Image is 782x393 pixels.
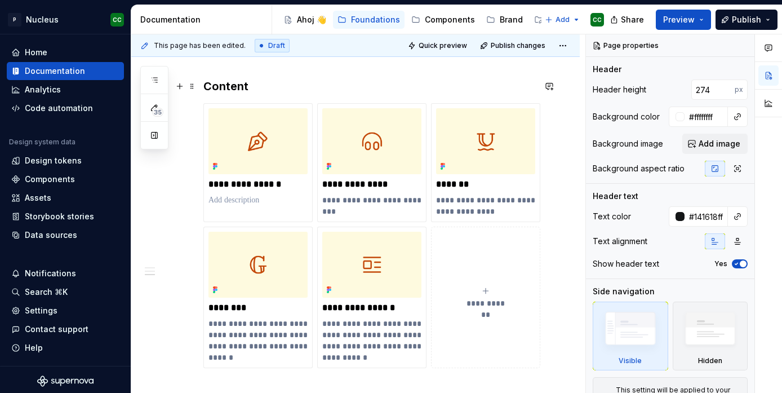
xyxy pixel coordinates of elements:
div: Search ⌘K [25,286,68,298]
div: Settings [25,305,57,316]
a: What's new [530,11,611,29]
a: Assets [7,189,124,207]
button: Search ⌘K [7,283,124,301]
div: P [8,13,21,27]
div: Design system data [9,138,75,147]
div: Home [25,47,47,58]
div: Contact support [25,324,88,335]
span: This page has been edited. [154,41,246,50]
img: 29804746-772b-4d55-9c36-6c2c703669a0.png [436,108,535,174]
div: Foundations [351,14,400,25]
div: Page tree [279,8,539,31]
a: Code automation [7,99,124,117]
a: Design tokens [7,152,124,170]
div: Header [593,64,621,75]
div: Storybook stories [25,211,94,222]
span: Quick preview [419,41,467,50]
div: Analytics [25,84,61,95]
a: Components [7,170,124,188]
div: Nucleus [26,14,59,25]
div: Visible [619,356,642,365]
div: Visible [593,302,668,370]
div: Text color [593,211,631,222]
a: Documentation [7,62,124,80]
a: Analytics [7,81,124,99]
div: Documentation [140,14,267,25]
button: Quick preview [405,38,472,54]
div: Components [425,14,475,25]
a: Storybook stories [7,207,124,226]
div: Data sources [25,229,77,241]
button: Contact support [7,320,124,338]
button: Add [541,12,584,28]
span: Add [556,15,570,24]
div: Hidden [698,356,722,365]
button: Notifications [7,264,124,282]
button: PNucleusCC [2,7,128,32]
button: Help [7,339,124,357]
span: Publish [732,14,761,25]
div: Notifications [25,268,76,279]
p: px [735,85,743,94]
span: Share [621,14,644,25]
a: Foundations [333,11,405,29]
a: Settings [7,302,124,320]
a: Components [407,11,479,29]
input: Auto [685,206,728,227]
img: b94de65a-bf89-4af3-8edf-45526b47fe7c.png [322,108,421,174]
div: Background color [593,111,660,122]
div: Header height [593,84,646,95]
div: Background aspect ratio [593,163,685,174]
button: Add image [682,134,748,154]
img: c509394d-3334-419a-927b-f65744f9d5a2.png [208,232,308,298]
svg: Supernova Logo [37,376,94,387]
div: CC [593,15,602,24]
div: CC [113,15,122,24]
span: Add image [699,138,740,149]
div: Help [25,342,43,354]
button: Preview [656,10,711,30]
div: Documentation [25,65,85,77]
label: Yes [714,259,727,268]
span: Draft [268,41,285,50]
div: Design tokens [25,155,82,166]
div: Brand [500,14,523,25]
div: Hidden [673,302,748,370]
img: c09e7d59-29ea-4272-ad54-c90d19e6a824.png [208,108,308,174]
div: Ahoj 👋 [297,14,326,25]
a: Data sources [7,226,124,244]
a: Ahoj 👋 [279,11,331,29]
span: 35 [152,108,163,117]
img: 42901e6d-bff3-47d6-895f-55edcb9af666.png [322,232,421,298]
div: Code automation [25,103,93,114]
button: Publish [716,10,777,30]
div: Assets [25,192,51,204]
span: Preview [663,14,695,25]
div: Side navigation [593,286,655,297]
a: Home [7,43,124,61]
div: Show header text [593,258,659,270]
input: Auto [691,80,735,100]
div: Background image [593,138,663,149]
input: Auto [685,107,728,127]
span: Publish changes [491,41,545,50]
div: Header text [593,191,638,202]
a: Brand [482,11,527,29]
button: Publish changes [477,38,550,54]
h3: Content [203,78,535,94]
div: Components [25,174,75,185]
button: Share [605,10,651,30]
div: Text alignment [593,236,647,247]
